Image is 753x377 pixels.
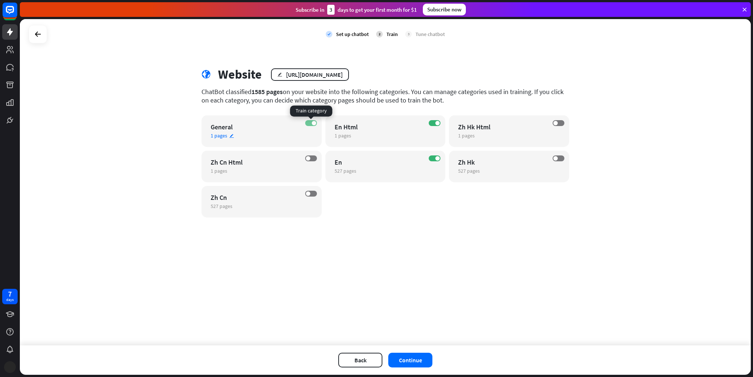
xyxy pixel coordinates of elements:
button: Continue [388,353,432,367]
div: En Html [335,123,424,131]
div: [URL][DOMAIN_NAME] [286,71,343,78]
div: En [335,158,424,166]
span: 1 pages [211,168,227,174]
i: check [326,31,332,37]
span: 527 pages [458,168,480,174]
div: Zh Cn Html [211,158,300,166]
div: 3 [405,31,412,37]
button: Back [338,353,382,367]
div: Website [218,67,262,82]
div: 3 [327,5,335,15]
span: 527 pages [335,168,356,174]
a: 7 days [2,289,18,304]
span: 1 pages [211,132,227,139]
i: globe [201,70,211,79]
span: 1585 pages [251,87,283,96]
div: Zh Hk [458,158,547,166]
i: edit [277,72,282,77]
div: ChatBot classified on your website into the following categories. You can manage categories used ... [201,87,569,104]
span: 1 pages [458,132,475,139]
div: days [6,297,14,302]
div: Subscribe now [423,4,466,15]
span: 1 pages [335,132,351,139]
button: Open LiveChat chat widget [6,3,28,25]
div: Subscribe in days to get your first month for $1 [296,5,417,15]
div: General [211,123,300,131]
div: Zh Hk Html [458,123,547,131]
div: 2 [376,31,383,37]
div: 7 [8,291,12,297]
div: Train [386,31,398,37]
div: Tune chatbot [415,31,445,37]
div: Zh Cn [211,193,300,202]
i: edit [229,133,234,138]
span: 527 pages [211,203,232,209]
div: Set up chatbot [336,31,369,37]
